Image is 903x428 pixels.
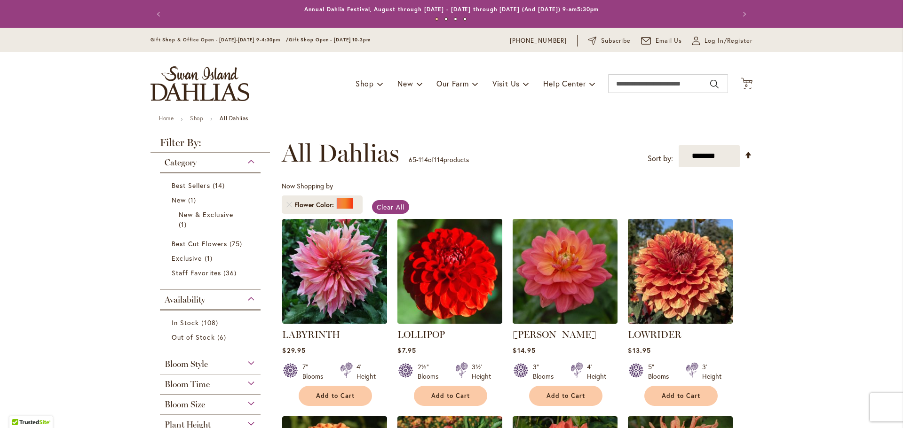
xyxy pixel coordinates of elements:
[628,317,733,326] a: Lowrider
[513,346,535,355] span: $14.95
[230,239,245,249] span: 75
[7,395,33,421] iframe: Launch Accessibility Center
[436,78,468,88] span: Our Farm
[302,362,329,381] div: 7" Blooms
[397,329,445,340] a: LOLLIPOP
[662,392,700,400] span: Add to Cart
[172,268,251,278] a: Staff Favorites
[431,392,470,400] span: Add to Cart
[282,139,399,167] span: All Dahlias
[454,17,457,21] button: 3 of 4
[356,362,376,381] div: 4' Height
[282,317,387,326] a: Labyrinth
[628,329,681,340] a: LOWRIDER
[172,180,251,190] a: Best Sellers
[165,359,208,369] span: Bloom Style
[179,210,244,229] a: New &amp; Exclusive
[513,219,618,324] img: LORA ASHLEY
[588,36,631,46] a: Subscribe
[513,317,618,326] a: LORA ASHLEY
[513,329,596,340] a: [PERSON_NAME]
[745,82,748,88] span: 6
[316,392,355,400] span: Add to Cart
[172,239,251,249] a: Best Cut Flowers
[444,17,448,21] button: 2 of 4
[419,155,428,164] span: 114
[409,155,416,164] span: 65
[648,362,674,381] div: 5" Blooms
[282,219,387,324] img: Labyrinth
[692,36,752,46] a: Log In/Register
[294,200,336,210] span: Flower Color
[223,268,239,278] span: 36
[172,195,251,205] a: New
[220,115,248,122] strong: All Dahlias
[165,295,205,305] span: Availability
[172,268,221,277] span: Staff Favorites
[205,253,215,263] span: 1
[172,195,186,204] span: New
[217,332,229,342] span: 6
[409,152,469,167] p: - of products
[397,317,502,326] a: LOLLIPOP
[150,138,270,153] strong: Filter By:
[172,239,227,248] span: Best Cut Flowers
[201,318,220,327] span: 108
[397,346,416,355] span: $7.95
[190,115,203,122] a: Shop
[587,362,606,381] div: 4' Height
[463,17,467,21] button: 4 of 4
[165,379,210,389] span: Bloom Time
[282,346,305,355] span: $29.95
[628,219,733,324] img: Lowrider
[601,36,631,46] span: Subscribe
[172,254,202,263] span: Exclusive
[159,115,174,122] a: Home
[172,333,215,342] span: Out of Stock
[510,36,567,46] a: [PHONE_NUMBER]
[150,37,289,43] span: Gift Shop & Office Open - [DATE]-[DATE] 9-4:30pm /
[397,78,413,88] span: New
[286,202,292,208] a: Remove Flower Color Orange/Peach
[472,362,491,381] div: 3½' Height
[547,392,585,400] span: Add to Cart
[418,362,444,381] div: 2½" Blooms
[172,181,210,190] span: Best Sellers
[434,155,444,164] span: 114
[705,36,752,46] span: Log In/Register
[165,399,205,410] span: Bloom Size
[435,17,438,21] button: 1 of 4
[172,318,251,327] a: In Stock 108
[179,210,233,219] span: New & Exclusive
[641,36,682,46] a: Email Us
[644,386,718,406] button: Add to Cart
[656,36,682,46] span: Email Us
[372,200,409,214] a: Clear All
[648,150,673,167] label: Sort by:
[188,195,198,205] span: 1
[299,386,372,406] button: Add to Cart
[414,386,487,406] button: Add to Cart
[150,5,169,23] button: Previous
[282,329,340,340] a: LABYRINTH
[213,180,227,190] span: 14
[282,181,333,190] span: Now Shopping by
[356,78,374,88] span: Shop
[492,78,520,88] span: Visit Us
[304,6,599,13] a: Annual Dahlia Festival, August through [DATE] - [DATE] through [DATE] (And [DATE]) 9-am5:30pm
[172,253,251,263] a: Exclusive
[165,157,197,168] span: Category
[172,332,251,342] a: Out of Stock 6
[533,362,559,381] div: 3" Blooms
[543,78,586,88] span: Help Center
[377,202,404,211] span: Clear All
[702,362,721,381] div: 3' Height
[397,219,502,324] img: LOLLIPOP
[179,219,189,229] span: 1
[289,37,371,43] span: Gift Shop Open - [DATE] 10-3pm
[529,386,602,406] button: Add to Cart
[172,318,199,327] span: In Stock
[741,78,752,90] button: 6
[150,66,249,101] a: store logo
[628,346,650,355] span: $13.95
